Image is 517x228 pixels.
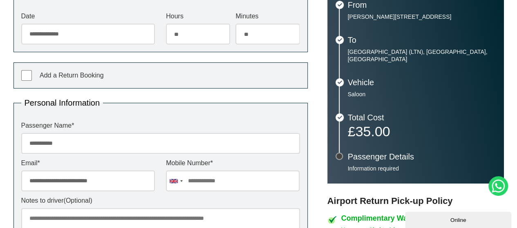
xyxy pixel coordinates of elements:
[348,36,496,44] h3: To
[21,99,103,107] legend: Personal Information
[21,197,300,204] label: Notes to driver
[348,165,496,172] p: Information required
[40,72,104,79] span: Add a Return Booking
[21,160,155,166] label: Email
[348,153,496,161] h3: Passenger Details
[21,13,155,20] label: Date
[348,126,496,137] p: £
[166,160,300,166] label: Mobile Number
[348,1,496,9] h3: From
[348,91,496,98] p: Saloon
[21,70,32,81] input: Add a Return Booking
[327,196,504,206] h3: Airport Return Pick-up Policy
[166,171,185,191] div: United Kingdom: +44
[348,48,496,63] p: [GEOGRAPHIC_DATA] (LTN), [GEOGRAPHIC_DATA], [GEOGRAPHIC_DATA]
[405,210,513,228] iframe: chat widget
[64,197,92,204] span: (Optional)
[166,13,230,20] label: Hours
[235,13,300,20] label: Minutes
[355,124,390,139] span: 35.00
[348,113,496,122] h3: Total Cost
[21,122,300,129] label: Passenger Name
[341,215,504,222] h4: Complimentary Waiting Time
[348,13,496,20] p: [PERSON_NAME][STREET_ADDRESS]
[348,78,496,86] h3: Vehicle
